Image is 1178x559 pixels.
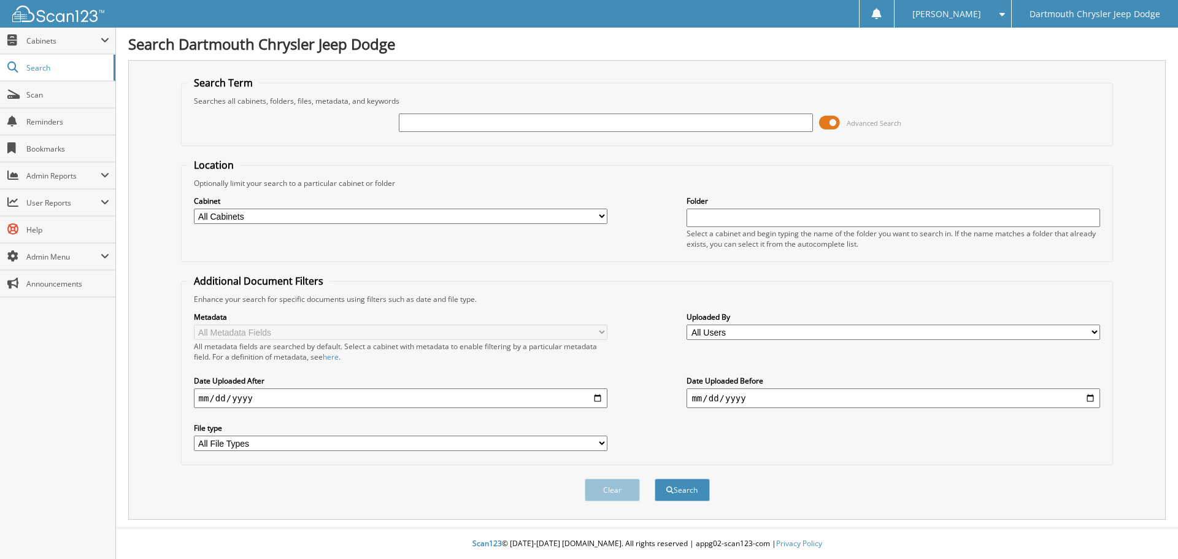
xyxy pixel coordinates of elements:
[194,376,607,386] label: Date Uploaded After
[188,294,1107,304] div: Enhance your search for specific documents using filters such as date and file type.
[1117,500,1178,559] iframe: Chat Widget
[194,312,607,322] label: Metadata
[26,36,101,46] span: Cabinets
[116,529,1178,559] div: © [DATE]-[DATE] [DOMAIN_NAME]. All rights reserved | appg02-scan123-com |
[687,196,1100,206] label: Folder
[26,90,109,100] span: Scan
[194,341,607,362] div: All metadata fields are searched by default. Select a cabinet with metadata to enable filtering b...
[188,96,1107,106] div: Searches all cabinets, folders, files, metadata, and keywords
[12,6,104,22] img: scan123-logo-white.svg
[585,479,640,501] button: Clear
[188,274,329,288] legend: Additional Document Filters
[472,538,502,549] span: Scan123
[687,228,1100,249] div: Select a cabinet and begin typing the name of the folder you want to search in. If the name match...
[188,76,259,90] legend: Search Term
[26,198,101,208] span: User Reports
[194,196,607,206] label: Cabinet
[26,63,107,73] span: Search
[847,118,901,128] span: Advanced Search
[776,538,822,549] a: Privacy Policy
[194,388,607,408] input: start
[188,178,1107,188] div: Optionally limit your search to a particular cabinet or folder
[655,479,710,501] button: Search
[687,388,1100,408] input: end
[194,423,607,433] label: File type
[687,312,1100,322] label: Uploaded By
[1030,10,1160,18] span: Dartmouth Chrysler Jeep Dodge
[26,144,109,154] span: Bookmarks
[26,117,109,127] span: Reminders
[26,279,109,289] span: Announcements
[323,352,339,362] a: here
[687,376,1100,386] label: Date Uploaded Before
[26,171,101,181] span: Admin Reports
[912,10,981,18] span: [PERSON_NAME]
[26,225,109,235] span: Help
[188,158,240,172] legend: Location
[128,34,1166,54] h1: Search Dartmouth Chrysler Jeep Dodge
[26,252,101,262] span: Admin Menu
